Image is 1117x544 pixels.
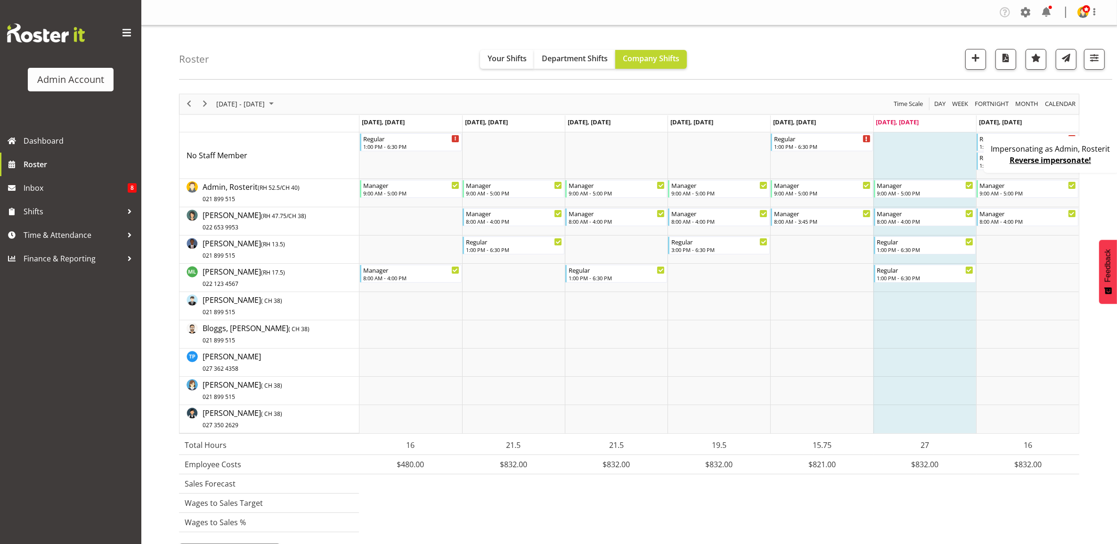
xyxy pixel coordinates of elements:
[671,218,767,225] div: 8:00 AM - 4:00 PM
[203,365,238,373] span: 027 362 4358
[359,436,462,455] td: 16
[774,180,870,190] div: Manager
[771,180,872,198] div: Admin, Rosterit"s event - Manager Begin From Friday, August 15, 2025 at 9:00:00 AM GMT+12:00 Ends...
[569,274,665,282] div: 1:00 PM - 6:30 PM
[263,212,288,220] span: RH 47.75/
[263,268,283,276] span: RH 17.5
[670,118,713,126] span: [DATE], [DATE]
[977,180,1078,198] div: Admin, Rosterit"s event - Manager Begin From Sunday, August 17, 2025 at 9:00:00 AM GMT+12:00 Ends...
[261,268,285,276] span: ( )
[288,325,310,333] span: ( CH 38)
[261,212,306,220] span: ( CH 38)
[258,184,300,192] span: ( CH 40)
[179,132,359,179] td: No Staff Member resource
[37,73,104,87] div: Admin Account
[363,143,459,150] div: 1:00 PM - 6:30 PM
[466,218,562,225] div: 8:00 AM - 4:00 PM
[774,143,870,150] div: 1:00 PM - 6:30 PM
[671,237,767,246] div: Regular
[671,209,767,218] div: Manager
[203,181,300,204] a: Admin, Rosterit(RH 52.5/CH 40)021 899 515
[181,94,197,114] div: previous period
[771,436,873,455] td: 15.75
[360,180,462,198] div: Admin, Rosterit"s event - Manager Begin From Monday, August 11, 2025 at 9:00:00 AM GMT+12:00 Ends...
[215,98,266,110] span: [DATE] - [DATE]
[876,118,919,126] span: [DATE], [DATE]
[977,455,1079,474] td: $832.00
[1014,98,1040,110] button: Timeline Month
[771,133,872,151] div: No Staff Member"s event - Regular Begin From Friday, August 15, 2025 at 1:00:00 PM GMT+12:00 Ends...
[933,98,946,110] span: Day
[977,152,1078,170] div: No Staff Member"s event - Regular Begin From Sunday, August 17, 2025 at 1:00:00 PM GMT+12:00 Ends...
[179,94,1079,434] div: Timeline Week of August 16, 2025
[774,189,870,197] div: 9:00 AM - 5:00 PM
[1104,249,1112,282] span: Feedback
[774,209,870,218] div: Manager
[965,49,986,70] button: Add a new shift
[203,379,282,402] a: [PERSON_NAME](CH 38)021 899 515
[203,280,238,288] span: 022 123 4567
[874,236,976,254] div: Green, Fred"s event - Regular Begin From Saturday, August 16, 2025 at 1:00:00 PM GMT+12:00 Ends A...
[569,180,665,190] div: Manager
[569,218,665,225] div: 8:00 AM - 4:00 PM
[362,118,405,126] span: [DATE], [DATE]
[203,210,306,232] a: [PERSON_NAME](RH 47.75/CH 38)022 653 9953
[874,180,976,198] div: Admin, Rosterit"s event - Manager Begin From Saturday, August 16, 2025 at 9:00:00 AM GMT+12:00 En...
[980,189,1076,197] div: 9:00 AM - 5:00 PM
[24,134,137,148] span: Dashboard
[615,50,687,69] button: Company Shifts
[199,98,212,110] button: Next
[463,208,564,226] div: Doe, Jane"s event - Manager Begin From Tuesday, August 12, 2025 at 8:00:00 AM GMT+12:00 Ends At T...
[203,182,300,203] span: Admin, Rosterit
[466,237,562,246] div: Regular
[771,455,873,474] td: $821.00
[203,407,282,430] a: [PERSON_NAME](CH 38)027 350 2629
[183,98,196,110] button: Previous
[569,209,665,218] div: Manager
[203,380,282,401] span: [PERSON_NAME]
[203,267,285,288] span: [PERSON_NAME]
[179,320,359,349] td: Bloggs, Joe resource
[877,274,973,282] div: 1:00 PM - 6:30 PM
[1044,98,1076,110] span: calendar
[363,189,459,197] div: 9:00 AM - 5:00 PM
[565,436,668,455] td: 21.5
[873,436,976,455] td: 27
[668,208,770,226] div: Doe, Jane"s event - Manager Begin From Thursday, August 14, 2025 at 8:00:00 AM GMT+12:00 Ends At ...
[363,274,459,282] div: 8:00 AM - 4:00 PM
[874,265,976,283] div: Little, Mike"s event - Regular Begin From Saturday, August 16, 2025 at 1:00:00 PM GMT+12:00 Ends ...
[480,50,534,69] button: Your Shifts
[873,455,976,474] td: $832.00
[565,265,667,283] div: Little, Mike"s event - Regular Begin From Wednesday, August 13, 2025 at 1:00:00 PM GMT+12:00 Ends...
[893,98,924,110] span: Time Scale
[24,204,122,219] span: Shifts
[671,180,767,190] div: Manager
[203,210,306,232] span: [PERSON_NAME]
[877,189,973,197] div: 9:00 AM - 5:00 PM
[261,297,282,305] span: ( CH 38)
[213,94,279,114] div: August 11 - 17, 2025
[1044,98,1077,110] button: Month
[203,408,282,430] span: [PERSON_NAME]
[973,98,1011,110] button: Fortnight
[203,252,235,260] span: 021 899 515
[462,436,565,455] td: 21.5
[977,133,1078,151] div: No Staff Member"s event - Regular Begin From Sunday, August 17, 2025 at 1:00:00 PM GMT+12:00 Ends...
[977,436,1079,455] td: 16
[359,455,462,474] td: $480.00
[980,218,1076,225] div: 8:00 AM - 4:00 PM
[261,410,282,418] span: ( CH 38)
[542,53,608,64] span: Department Shifts
[359,132,1079,433] table: Timeline Week of August 16, 2025
[877,237,973,246] div: Regular
[179,377,359,405] td: White, Sally resource
[203,336,235,344] span: 021 899 515
[215,98,278,110] button: August 2025
[363,180,459,190] div: Manager
[462,455,565,474] td: $832.00
[203,351,261,373] a: [PERSON_NAME]027 362 4358
[774,134,870,143] div: Regular
[363,134,459,143] div: Regular
[179,207,359,235] td: Doe, Jane resource
[463,180,564,198] div: Admin, Rosterit"s event - Manager Begin From Tuesday, August 12, 2025 at 9:00:00 AM GMT+12:00 End...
